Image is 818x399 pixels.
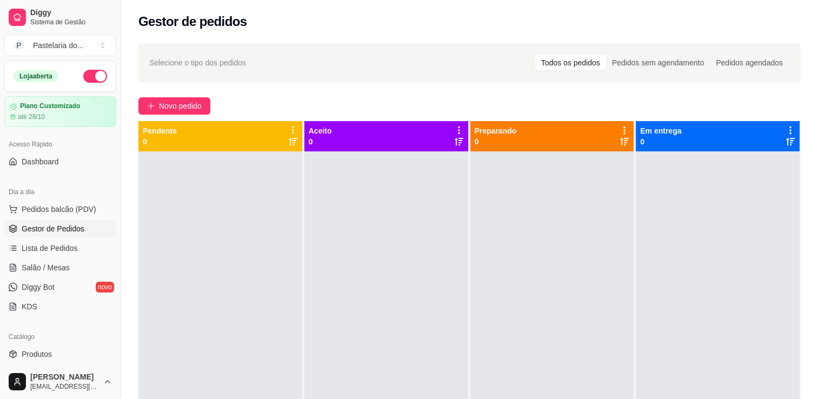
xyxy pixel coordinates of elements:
button: [PERSON_NAME][EMAIL_ADDRESS][DOMAIN_NAME] [4,369,116,395]
p: 0 [143,136,177,147]
p: Preparando [475,125,517,136]
div: Dia a dia [4,183,116,201]
a: KDS [4,298,116,315]
span: [EMAIL_ADDRESS][DOMAIN_NAME] [30,382,99,391]
span: Sistema de Gestão [30,18,112,26]
a: Diggy Botnovo [4,278,116,296]
p: 0 [475,136,517,147]
p: 0 [309,136,332,147]
span: Pedidos balcão (PDV) [22,204,96,215]
span: KDS [22,301,37,312]
span: Novo pedido [159,100,202,112]
div: Catálogo [4,328,116,345]
article: Plano Customizado [20,102,80,110]
div: Acesso Rápido [4,136,116,153]
span: P [14,40,24,51]
h2: Gestor de pedidos [138,13,247,30]
span: Salão / Mesas [22,262,70,273]
span: plus [147,102,155,110]
button: Pedidos balcão (PDV) [4,201,116,218]
span: Dashboard [22,156,59,167]
div: Pedidos agendados [710,55,789,70]
a: Produtos [4,345,116,363]
span: [PERSON_NAME] [30,373,99,382]
span: Diggy [30,8,112,18]
p: Em entrega [640,125,681,136]
button: Select a team [4,35,116,56]
span: Selecione o tipo dos pedidos [149,57,246,69]
div: Pastelaria do ... [33,40,83,51]
a: Salão / Mesas [4,259,116,276]
button: Novo pedido [138,97,210,115]
span: Produtos [22,349,52,360]
div: Todos os pedidos [535,55,606,70]
span: Lista de Pedidos [22,243,78,254]
div: Pedidos sem agendamento [606,55,710,70]
p: 0 [640,136,681,147]
p: Pendente [143,125,177,136]
span: Gestor de Pedidos [22,223,84,234]
article: até 28/10 [18,112,45,121]
a: Plano Customizadoaté 28/10 [4,96,116,127]
span: Diggy Bot [22,282,55,292]
a: DiggySistema de Gestão [4,4,116,30]
a: Dashboard [4,153,116,170]
a: Gestor de Pedidos [4,220,116,237]
p: Aceito [309,125,332,136]
a: Lista de Pedidos [4,240,116,257]
button: Alterar Status [83,70,107,83]
div: Loja aberta [14,70,58,82]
